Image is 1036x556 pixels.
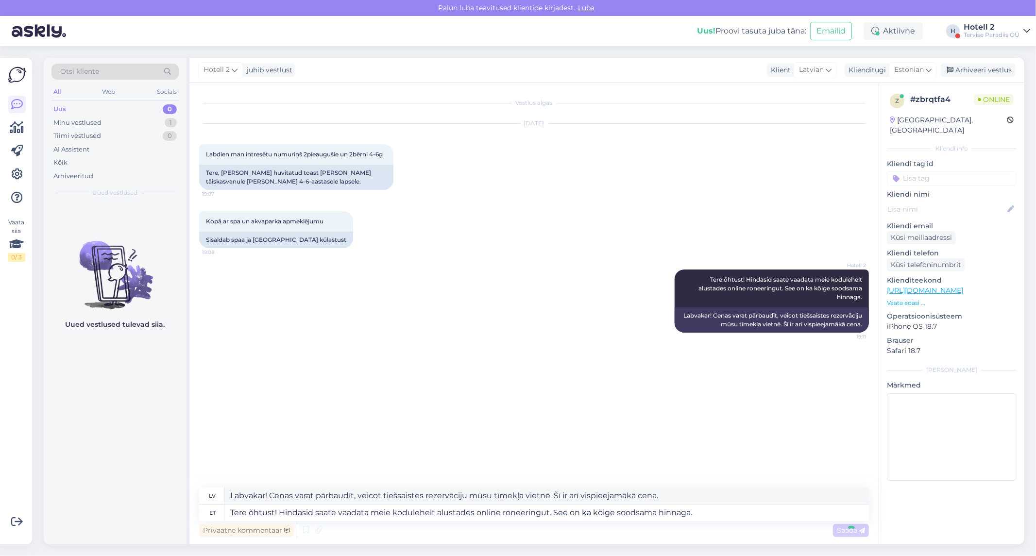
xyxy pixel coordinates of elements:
[199,119,869,128] div: [DATE]
[845,65,886,75] div: Klienditugi
[910,94,974,105] div: # zbrqtfa4
[810,22,852,40] button: Emailid
[895,97,899,104] span: z
[206,218,323,225] span: Kopā ar spa un akvaparka apmeklējumu
[53,158,68,168] div: Kõik
[155,85,179,98] div: Socials
[165,118,177,128] div: 1
[946,24,960,38] div: H
[675,307,869,333] div: Labvakar! Cenas varat pārbaudīt, veicot tiešsaistes rezervāciju mūsu tīmekļa vietnē. Šī ir arī vi...
[974,94,1014,105] span: Online
[101,85,118,98] div: Web
[964,23,1030,39] a: Hotell 2Tervise Paradiis OÜ
[887,171,1017,185] input: Lisa tag
[799,65,824,75] span: Latvian
[8,253,25,262] div: 0 / 3
[697,26,715,35] b: Uus!
[887,311,1017,321] p: Operatsioonisüsteem
[887,144,1017,153] div: Kliendi info
[8,66,26,84] img: Askly Logo
[887,159,1017,169] p: Kliendi tag'id
[830,262,866,269] span: Hotell 2
[53,171,93,181] div: Arhiveeritud
[887,248,1017,258] p: Kliendi telefon
[887,204,1005,215] input: Lisa nimi
[163,131,177,141] div: 0
[44,223,187,311] img: No chats
[887,321,1017,332] p: iPhone OS 18.7
[53,118,102,128] div: Minu vestlused
[60,67,99,77] span: Otsi kliente
[830,333,866,340] span: 19:11
[53,104,66,114] div: Uus
[202,249,238,256] span: 19:08
[576,3,598,12] span: Luba
[243,65,292,75] div: juhib vestlust
[887,258,965,271] div: Küsi telefoninumbrit
[887,366,1017,374] div: [PERSON_NAME]
[887,189,1017,200] p: Kliendi nimi
[698,276,864,301] span: Tere õhtust! Hindasid saate vaadata meie kodulehelt alustades online roneeringut. See on ka kõige...
[93,188,138,197] span: Uued vestlused
[202,190,238,198] span: 19:07
[964,31,1019,39] div: Tervise Paradiis OÜ
[887,380,1017,390] p: Märkmed
[51,85,63,98] div: All
[887,221,1017,231] p: Kliendi email
[887,336,1017,346] p: Brauser
[204,65,230,75] span: Hotell 2
[887,299,1017,307] p: Vaata edasi ...
[53,145,89,154] div: AI Assistent
[199,99,869,107] div: Vestlus algas
[163,104,177,114] div: 0
[864,22,923,40] div: Aktiivne
[199,232,353,248] div: Sisaldab spaa ja [GEOGRAPHIC_DATA] külastust
[53,131,101,141] div: Tiimi vestlused
[206,151,383,158] span: Labdien man intresētu numuriņš 2pieaugušie un 2bērni 4-6g
[887,286,963,295] a: [URL][DOMAIN_NAME]
[66,320,165,330] p: Uued vestlused tulevad siia.
[964,23,1019,31] div: Hotell 2
[697,25,806,37] div: Proovi tasuta juba täna:
[941,64,1016,77] div: Arhiveeri vestlus
[887,231,956,244] div: Küsi meiliaadressi
[199,165,393,190] div: Tere, [PERSON_NAME] huvitatud toast [PERSON_NAME] täiskasvanule [PERSON_NAME] 4-6-aastasele lapsele.
[890,115,1007,135] div: [GEOGRAPHIC_DATA], [GEOGRAPHIC_DATA]
[887,346,1017,356] p: Safari 18.7
[767,65,791,75] div: Klient
[894,65,924,75] span: Estonian
[8,218,25,262] div: Vaata siia
[887,275,1017,286] p: Klienditeekond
